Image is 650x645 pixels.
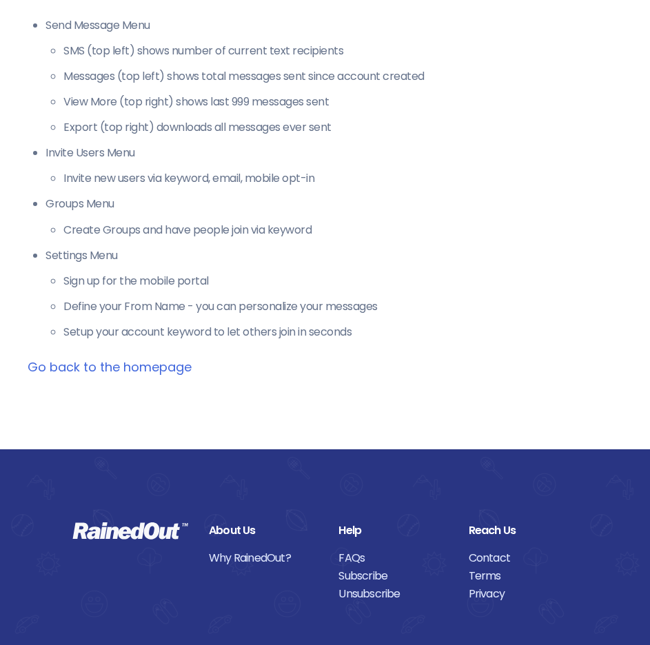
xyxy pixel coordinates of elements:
[338,567,447,585] a: Subscribe
[63,170,622,187] li: Invite new users via keyword, email, mobile opt-in
[338,549,447,567] a: FAQs
[469,585,578,603] a: Privacy
[469,549,578,567] a: Contact
[63,298,622,315] li: Define your From Name - you can personalize your messages
[63,324,622,340] li: Setup your account keyword to let others join in seconds
[338,585,447,603] a: Unsubscribe
[63,222,622,238] li: Create Groups and have people join via keyword
[63,68,622,85] li: Messages (top left) shows total messages sent since account created
[63,119,622,136] li: Export (top right) downloads all messages ever sent
[469,567,578,585] a: Terms
[338,522,447,540] div: Help
[45,17,622,136] li: Send Message Menu
[63,273,622,289] li: Sign up for the mobile portal
[45,145,622,187] li: Invite Users Menu
[45,196,622,238] li: Groups Menu
[45,247,622,340] li: Settings Menu
[209,522,318,540] div: About Us
[63,94,622,110] li: View More (top right) shows last 999 messages sent
[28,358,192,376] a: Go back to the homepage
[209,549,318,567] a: Why RainedOut?
[63,43,622,59] li: SMS (top left) shows number of current text recipients
[469,522,578,540] div: Reach Us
